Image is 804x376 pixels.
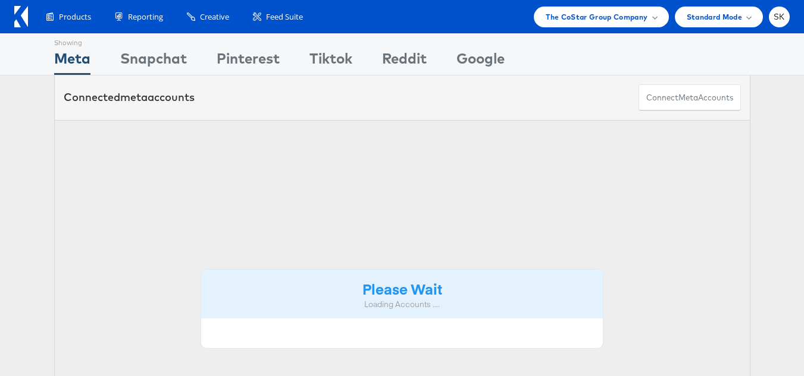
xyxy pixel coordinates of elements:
[59,11,91,23] span: Products
[128,11,163,23] span: Reporting
[774,13,785,21] span: SK
[266,11,303,23] span: Feed Suite
[546,11,647,23] span: The CoStar Group Company
[54,48,90,75] div: Meta
[120,90,148,104] span: meta
[54,34,90,48] div: Showing
[456,48,505,75] div: Google
[309,48,352,75] div: Tiktok
[678,92,698,103] span: meta
[64,90,195,105] div: Connected accounts
[120,48,187,75] div: Snapchat
[639,84,741,111] button: ConnectmetaAccounts
[362,279,442,298] strong: Please Wait
[382,48,427,75] div: Reddit
[200,11,229,23] span: Creative
[210,299,595,310] div: Loading Accounts ....
[687,11,742,23] span: Standard Mode
[217,48,280,75] div: Pinterest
